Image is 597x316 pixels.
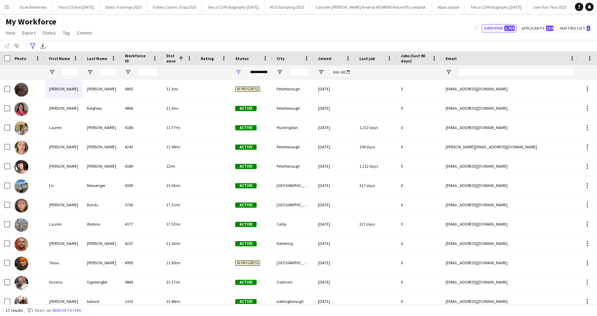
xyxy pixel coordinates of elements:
[166,279,180,285] span: 23.17mi
[19,28,38,37] a: Export
[14,237,28,251] img: JOSHUA HIGGINS
[272,234,314,253] div: Kettering
[314,292,355,311] div: [DATE]
[45,79,83,98] div: [PERSON_NAME]
[166,106,178,111] span: 11.5mi
[441,253,579,272] div: [EMAIL_ADDRESS][DOMAIN_NAME]
[401,53,429,63] span: Jobs (last 90 days)
[397,292,441,311] div: 0
[441,273,579,292] div: [EMAIL_ADDRESS][DOMAIN_NAME]
[277,69,283,75] button: Open Filter Menu
[166,125,180,130] span: 11.77mi
[14,295,28,309] img: andrea bollard
[558,24,591,32] button: Waiting list1
[14,56,26,61] span: Photo
[83,79,121,98] div: [PERSON_NAME]
[527,0,572,14] button: Jam Van Tour 2025
[83,234,121,253] div: [PERSON_NAME]
[83,176,121,195] div: Messenger
[235,203,257,208] span: Active
[166,53,176,63] span: Distance
[83,273,121,292] div: Ogedengbe
[3,28,18,37] a: View
[272,99,314,118] div: Peterborough
[314,176,355,195] div: [DATE]
[314,195,355,214] div: [DATE]
[441,99,579,118] div: [EMAIL_ADDRESS][DOMAIN_NAME]
[446,56,457,61] span: Email
[14,102,28,116] img: Abigail Keighley
[235,106,257,111] span: Active
[166,202,180,207] span: 17.31mi
[83,99,121,118] div: Keighley
[314,234,355,253] div: [DATE]
[100,0,147,14] button: Stella Trainings 2025
[121,118,162,137] div: 4186
[272,137,314,156] div: Peterborough
[14,0,52,14] button: Dusk Battersea
[519,24,555,32] button: Applicants154
[458,68,575,76] input: Email Filter Input
[166,164,175,169] span: 12mi
[314,157,355,176] div: [DATE]
[465,0,527,14] button: Tesco CS Photography [DATE]
[45,99,83,118] div: [PERSON_NAME]
[121,253,162,272] div: 4995
[441,157,579,176] div: [EMAIL_ADDRESS][DOMAIN_NAME]
[166,86,178,91] span: 11.3mi
[397,176,441,195] div: 0
[31,308,51,313] span: 2 filters set
[49,56,70,61] span: First Name
[49,69,55,75] button: Open Filter Menu
[83,253,121,272] div: [PERSON_NAME]
[318,69,324,75] button: Open Filter Menu
[42,30,56,36] span: Status
[397,195,441,214] div: 0
[397,273,441,292] div: 0
[166,144,180,149] span: 11.96mi
[355,118,397,137] div: 1,212 days
[166,221,180,227] span: 17.57mi
[397,234,441,253] div: 0
[121,195,162,214] div: 3766
[272,79,314,98] div: Peterborough
[272,157,314,176] div: Peterborough
[45,137,83,156] div: [PERSON_NAME]
[359,56,375,61] span: Last job
[125,69,131,75] button: Open Filter Menu
[166,299,180,304] span: 23.84mi
[314,137,355,156] div: [DATE]
[14,121,28,135] img: Lauren Rowley
[432,0,465,14] button: Alpacalypse
[121,176,162,195] div: 4385
[504,26,515,31] span: 1,759
[355,157,397,176] div: 1,212 days
[441,195,579,214] div: [EMAIL_ADDRESS][DOMAIN_NAME]
[272,253,314,272] div: [GEOGRAPHIC_DATA]
[272,176,314,195] div: [GEOGRAPHIC_DATA]
[314,273,355,292] div: [DATE]
[235,260,260,266] span: In progress
[45,215,83,234] div: Lauren
[397,137,441,156] div: 0
[310,0,432,14] button: Camden [PERSON_NAME] Arsenal WOMENS fixture VS Liverpool.
[546,26,554,31] span: 154
[83,157,121,176] div: [PERSON_NAME]
[235,145,257,150] span: Active
[397,215,441,234] div: 0
[272,215,314,234] div: Corby
[441,292,579,311] div: [EMAIL_ADDRESS][DOMAIN_NAME]
[29,42,37,50] app-action-btn: Advanced filters
[201,56,214,61] span: Rating
[397,253,441,272] div: 0
[40,28,59,37] a: Status
[355,215,397,234] div: 317 days
[355,137,397,156] div: 199 days
[147,0,202,14] button: Fullers Cosmic Drop 2025
[235,69,241,75] button: Open Filter Menu
[39,42,47,50] app-action-btn: Export XLSX
[6,17,56,27] span: My Workforce
[482,24,516,32] button: Everyone1,759
[83,137,121,156] div: [PERSON_NAME]
[45,292,83,311] div: [PERSON_NAME]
